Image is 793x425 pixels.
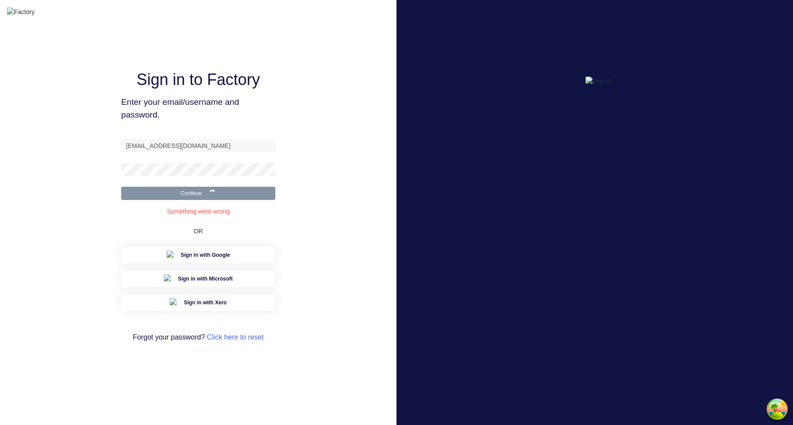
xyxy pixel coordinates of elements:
span: Sign in with Microsoft [178,275,233,283]
button: Open Tanstack query devtools [768,400,786,418]
img: Sign in [585,77,611,86]
span: Sign in with Google [181,251,230,259]
span: Enter your email/username and password. [121,96,275,122]
span: Sign in with Xero [184,299,226,307]
input: Email/Username [121,139,275,152]
button: Microsoft Sign inSign in with Microsoft [121,270,275,287]
button: Google Sign inSign in with Google [121,247,275,263]
button: Continue [121,187,275,200]
button: Xero Sign inSign in with Xero [121,294,275,311]
span: Forgot your password? [133,332,263,343]
img: Microsoft Sign in [164,274,173,283]
img: Google Sign in [167,251,175,259]
a: Click here to reset [207,333,264,341]
div: OR [194,216,203,247]
img: Xero Sign in [170,298,178,307]
h1: Sign in to Factory [137,70,260,89]
div: Something went wrong [167,207,230,216]
img: Factory [7,7,35,17]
